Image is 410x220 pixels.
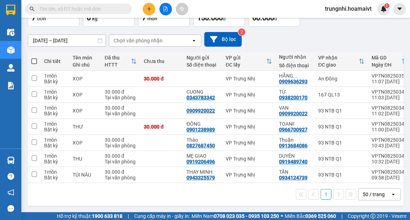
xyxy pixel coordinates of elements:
[226,172,272,178] div: VP Trưng Nhị
[44,73,65,79] div: 1 món
[279,63,311,68] div: Số điện thoại
[50,46,101,56] div: 30.000
[114,37,163,44] div: Chọn văn phòng nhận
[372,55,401,61] div: Mã GD
[372,153,407,159] div: VPTN08250344
[186,89,219,95] div: CUONG
[396,6,403,12] span: caret-down
[186,55,219,61] div: Người gửi
[372,143,407,148] div: 10:43 [DATE]
[285,212,336,220] span: Miền Bắc
[204,32,242,47] button: Bộ lọc
[44,95,65,100] div: Bất kỳ
[321,189,331,200] button: 1
[6,5,15,15] img: logo-vxr
[186,175,215,180] div: 0943325579
[390,192,396,197] svg: open
[186,159,215,164] div: 0919206496
[372,105,407,111] div: VPTN08250348
[143,3,155,15] button: plus
[51,6,101,15] div: An Đông
[105,111,137,116] div: Tại văn phòng
[226,92,272,98] div: VP Trưng Nhị
[37,16,46,21] span: đơn
[7,46,15,54] img: warehouse-icon
[7,28,15,36] img: warehouse-icon
[372,175,407,180] div: 09:58 [DATE]
[238,28,245,36] sup: 2
[144,76,179,82] div: 30.000 đ
[279,79,307,84] div: 0909636293
[44,169,65,175] div: 1 món
[372,127,407,132] div: 11:00 [DATE]
[105,153,137,159] div: 30.000 đ
[105,159,137,164] div: Tại văn phòng
[44,137,65,143] div: 1 món
[30,6,35,11] span: search
[279,153,311,159] div: DUYÊN
[372,121,407,127] div: VPTN08250347
[318,172,364,178] div: 93 NTB Q1
[105,143,137,148] div: Tại văn phòng
[372,111,407,116] div: 11:02 [DATE]
[318,156,364,162] div: 93 NTB Q1
[92,213,122,219] strong: 1900 633 818
[186,137,219,143] div: Thảo
[73,124,98,130] div: THƯ
[380,6,387,12] img: icon-new-feature
[163,6,168,11] span: file-add
[147,6,152,11] span: plus
[159,3,172,15] button: file-add
[226,76,272,82] div: VP Trưng Nhị
[101,52,140,71] th: Toggle SortBy
[32,14,36,22] span: 7
[44,79,65,84] div: Bất kỳ
[44,175,65,180] div: Bất kỳ
[293,73,298,79] span: ...
[384,3,389,8] sup: 1
[226,140,272,146] div: VP Trưng Nhị
[341,212,342,220] span: |
[105,105,137,111] div: 30.000 đ
[105,89,137,95] div: 30.000 đ
[7,205,14,212] span: message
[226,55,266,61] div: VP gửi
[44,111,65,116] div: Bất kỳ
[179,6,184,11] span: aim
[372,159,407,164] div: 10:32 [DATE]
[73,55,98,61] div: Tên món
[318,55,359,61] div: VP nhận
[279,54,311,60] div: Người nhận
[147,16,157,21] span: món
[6,7,17,14] span: Gửi:
[226,124,272,130] div: VP Trưng Nhị
[44,121,65,127] div: 1 món
[186,95,215,100] div: 0343783342
[279,121,311,127] div: TOANF
[279,89,311,95] div: TỨ
[186,153,219,159] div: MẸ GIAO
[186,143,215,148] div: 0827687450
[318,108,364,114] div: 93 NTB Q1
[279,143,307,148] div: 0913684086
[7,189,14,196] span: notification
[370,214,375,219] span: copyright
[134,212,190,220] span: Cung cấp máy in - giấy in:
[372,89,407,95] div: VPTN08250349
[279,137,311,143] div: Thuận
[51,32,101,42] div: 0909636293
[7,82,15,89] img: solution-icon
[319,4,377,13] span: trungnhi.hoamaivt
[281,215,283,218] span: ⚪️
[105,55,131,61] div: Đã thu
[73,140,98,146] div: XOP
[252,14,274,22] span: 60.000
[372,73,407,79] div: VPTN08250350
[226,156,272,162] div: VP Trưng Nhị
[186,127,215,132] div: 0901238989
[279,175,307,180] div: 0934124739
[279,159,307,164] div: 0919489740
[315,52,368,71] th: Toggle SortBy
[214,213,279,219] strong: 0708 023 035 - 0935 103 250
[372,95,407,100] div: 11:03 [DATE]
